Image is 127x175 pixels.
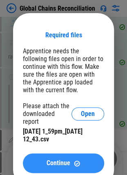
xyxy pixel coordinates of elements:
[23,153,104,173] button: ContinueContinue
[45,31,82,39] div: Required files
[81,111,95,117] span: Open
[74,160,80,167] img: Continue
[47,160,70,166] span: Continue
[23,47,104,94] div: Apprentice needs the following files open in order to continue with this flow. Make sure the file...
[23,102,71,125] div: Please attach the downloaded report
[23,127,104,143] div: [DATE] 1_59pm_[DATE] 12_43.csv
[71,107,104,120] button: Open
